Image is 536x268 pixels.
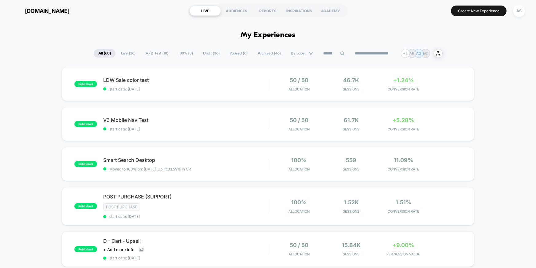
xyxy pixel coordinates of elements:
span: Allocation [288,209,310,214]
div: AS [513,5,525,17]
button: Create New Experience [451,6,507,16]
span: 559 [346,157,356,163]
span: Archived ( 46 ) [253,49,285,58]
span: Post Purchase [103,203,140,210]
span: Draft ( 36 ) [198,49,224,58]
span: published [74,81,97,87]
p: AR [409,51,414,56]
span: Smart Search Desktop [103,157,268,163]
span: Sessions [327,209,376,214]
button: AS [511,5,527,17]
span: Allocation [288,252,310,256]
span: start date: [DATE] [103,214,268,219]
span: CONVERSION RATE [379,127,428,131]
span: LDW Sale color test [103,77,268,83]
div: REPORTS [252,6,284,16]
span: 50 / 50 [290,117,308,123]
span: Allocation [288,167,310,171]
span: 1.51% [396,199,411,206]
span: Sessions [327,87,376,91]
span: 50 / 50 [290,77,308,83]
div: + 5 [401,49,410,58]
span: D - Cart - Upsell [103,238,268,244]
span: 50 / 50 [290,242,308,248]
button: [DOMAIN_NAME] [9,6,71,16]
span: 100% ( 8 ) [174,49,198,58]
span: By Label [291,51,306,56]
span: CONVERSION RATE [379,209,428,214]
span: published [74,203,97,209]
span: start date: [DATE] [103,87,268,91]
span: CONVERSION RATE [379,87,428,91]
div: LIVE [190,6,221,16]
div: INSPIRATIONS [284,6,315,16]
span: Sessions [327,252,376,256]
span: All ( 68 ) [94,49,115,58]
span: Allocation [288,127,310,131]
span: Allocation [288,87,310,91]
span: A/B Test ( 18 ) [141,49,173,58]
span: [DOMAIN_NAME] [25,8,69,14]
span: +5.28% [393,117,414,123]
div: ACADEMY [315,6,346,16]
span: 1.52k [344,199,359,206]
span: 11.09% [394,157,413,163]
span: published [74,121,97,127]
span: 46.7k [343,77,359,83]
span: CONVERSION RATE [379,167,428,171]
span: 61.7k [344,117,359,123]
span: published [74,246,97,252]
span: 100% [291,199,307,206]
span: start date: [DATE] [103,256,268,260]
span: start date: [DATE] [103,127,268,131]
span: Paused ( 6 ) [225,49,252,58]
span: published [74,161,97,167]
span: Sessions [327,127,376,131]
p: AG [416,51,421,56]
h1: My Experiences [241,31,295,40]
div: AUDIENCES [221,6,252,16]
span: 15.84k [342,242,361,248]
span: +9.00% [393,242,414,248]
span: PER SESSION VALUE [379,252,428,256]
span: +1.24% [393,77,414,83]
span: Moved to 100% on: [DATE] . Uplift: 33.59% in CR [109,167,191,171]
span: V3 Mobile Nav Test [103,117,268,123]
span: POST PURCHASE (SUPPORT) [103,194,268,200]
p: EC [423,51,428,56]
span: Sessions [327,167,376,171]
span: + Add more info [103,247,135,252]
span: Live ( 26 ) [116,49,140,58]
span: 100% [291,157,307,163]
